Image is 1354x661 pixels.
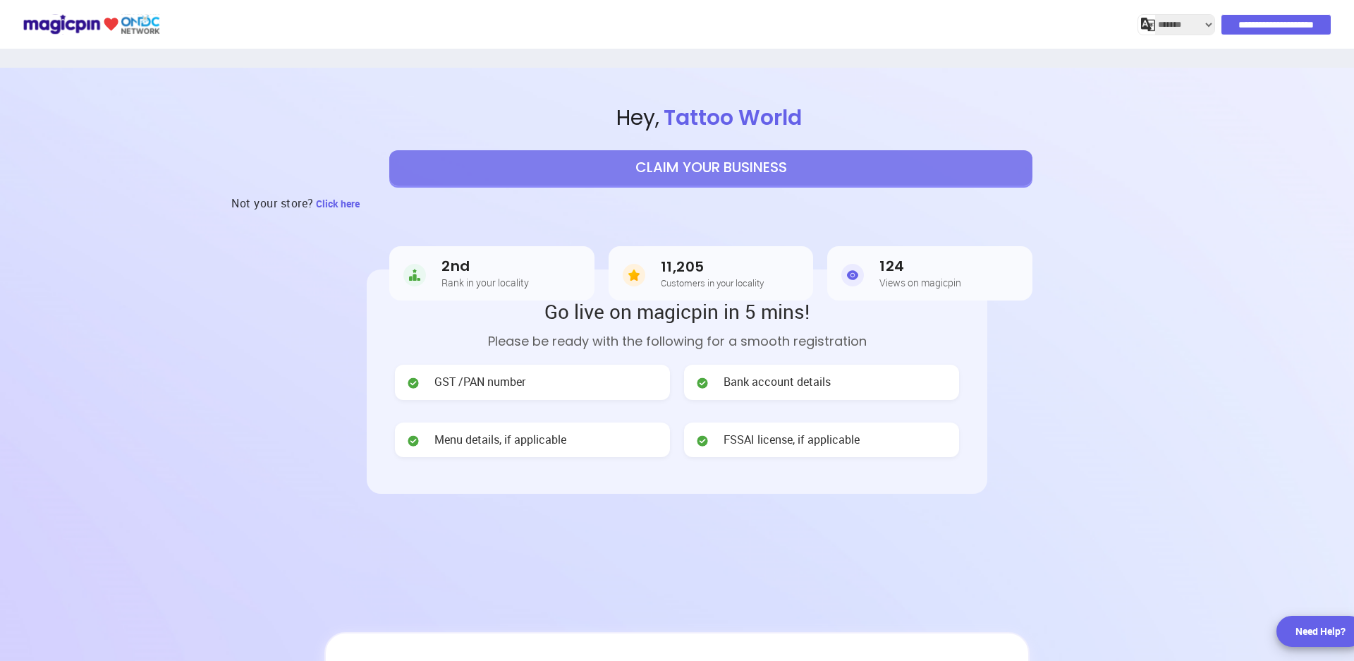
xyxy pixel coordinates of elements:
h3: Not your store? [231,186,314,221]
span: Bank account details [724,374,831,390]
button: CLAIM YOUR BUSINESS [389,150,1032,186]
h3: 2nd [441,258,529,274]
h3: 124 [879,258,961,274]
span: Click here [316,197,360,210]
img: Rank [403,261,426,289]
img: check [695,376,709,390]
div: Need Help? [1295,624,1346,638]
span: Hey , [68,103,1354,133]
h5: Rank in your locality [441,277,529,288]
span: FSSAI license, if applicable [724,432,860,448]
img: check [406,376,420,390]
h2: Go live on magicpin in 5 mins! [395,298,959,325]
span: GST /PAN number [434,374,525,390]
span: Tattoo World [659,102,806,133]
span: Menu details, if applicable [434,432,566,448]
p: Please be ready with the following for a smooth registration [395,332,959,351]
img: ondc-logo-new-small.8a59708e.svg [23,12,160,37]
img: Customers [623,261,645,289]
img: check [406,434,420,448]
h5: Views on magicpin [879,277,961,288]
img: check [695,434,709,448]
img: j2MGCQAAAABJRU5ErkJggg== [1141,18,1155,32]
h3: 11,205 [661,259,764,275]
img: Views [841,261,864,289]
h5: Customers in your locality [661,278,764,288]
